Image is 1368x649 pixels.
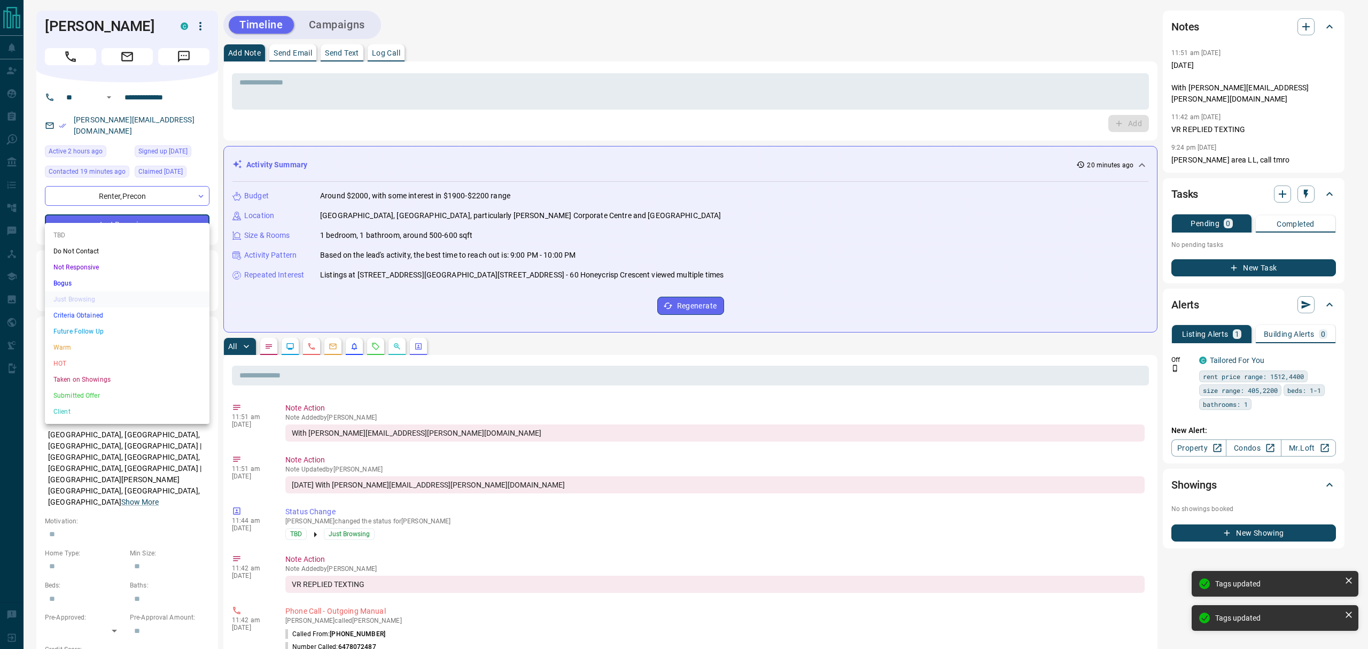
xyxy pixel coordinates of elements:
li: Taken on Showings [45,372,209,388]
li: Client [45,404,209,420]
li: TBD [45,227,209,243]
li: Future Follow Up [45,323,209,339]
li: Submitted Offer [45,388,209,404]
li: Not Responsive [45,259,209,275]
li: Bogus [45,275,209,291]
li: HOT [45,356,209,372]
div: Tags updated [1215,580,1340,588]
div: Tags updated [1215,614,1340,622]
li: Criteria Obtained [45,307,209,323]
li: Do Not Contact [45,243,209,259]
li: Warm [45,339,209,356]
